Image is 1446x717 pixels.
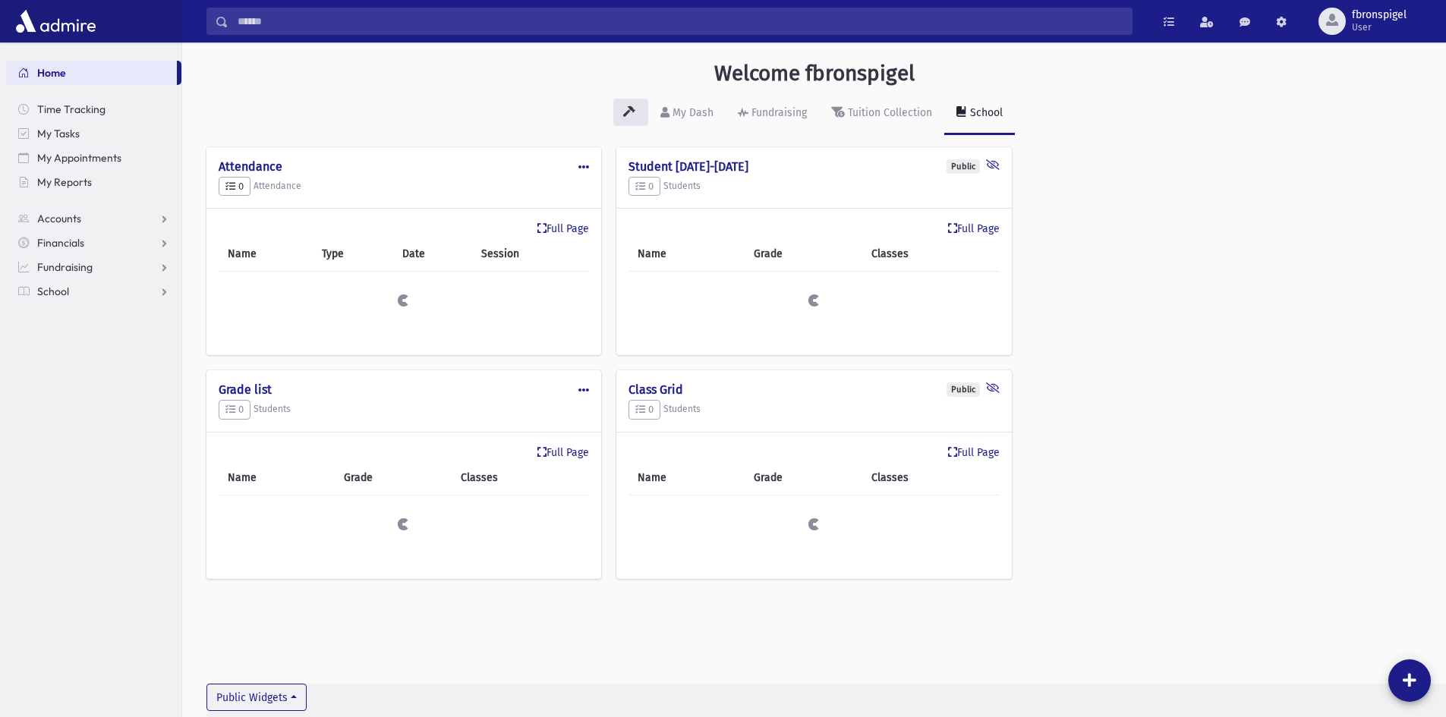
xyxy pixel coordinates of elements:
[393,237,472,272] th: Date
[12,6,99,36] img: AdmirePro
[6,146,181,170] a: My Appointments
[37,175,92,189] span: My Reports
[37,260,93,274] span: Fundraising
[219,237,313,272] th: Name
[472,237,589,272] th: Session
[6,170,181,194] a: My Reports
[6,206,181,231] a: Accounts
[219,159,589,174] h4: Attendance
[219,400,589,420] h5: Students
[862,461,1000,495] th: Classes
[537,445,589,461] a: Full Page
[6,61,177,85] a: Home
[944,93,1015,135] a: School
[37,236,84,250] span: Financials
[225,181,244,192] span: 0
[845,106,932,119] div: Tuition Collection
[6,255,181,279] a: Fundraising
[37,102,106,116] span: Time Tracking
[219,177,589,197] h5: Attendance
[748,106,807,119] div: Fundraising
[219,382,589,397] h4: Grade list
[6,97,181,121] a: Time Tracking
[206,684,307,711] button: Public Widgets
[947,382,980,397] div: Public
[714,61,915,86] h3: Welcome fbronspigel
[313,237,393,272] th: Type
[228,8,1132,35] input: Search
[628,159,999,174] h4: Student [DATE]-[DATE]
[6,279,181,303] a: School
[635,404,654,415] span: 0
[1352,21,1407,33] span: User
[335,461,452,495] th: Grade
[628,177,999,197] h5: Students
[628,461,745,495] th: Name
[628,400,999,420] h5: Students
[628,177,660,197] button: 0
[967,106,1003,119] div: School
[669,106,714,119] div: My Dash
[635,181,654,192] span: 0
[948,221,1000,237] a: Full Page
[37,151,121,165] span: My Appointments
[37,285,69,298] span: School
[537,221,589,237] a: Full Page
[219,461,335,495] th: Name
[37,212,81,225] span: Accounts
[6,121,181,146] a: My Tasks
[37,66,66,80] span: Home
[225,404,244,415] span: 0
[745,461,862,495] th: Grade
[628,400,660,420] button: 0
[6,231,181,255] a: Financials
[219,177,250,197] button: 0
[628,382,999,397] h4: Class Grid
[862,237,1000,272] th: Classes
[726,93,819,135] a: Fundraising
[628,237,745,272] th: Name
[219,400,250,420] button: 0
[37,127,80,140] span: My Tasks
[745,237,862,272] th: Grade
[452,461,589,495] th: Classes
[819,93,944,135] a: Tuition Collection
[648,93,726,135] a: My Dash
[948,445,1000,461] a: Full Page
[947,159,980,174] div: Public
[1352,9,1407,21] span: fbronspigel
